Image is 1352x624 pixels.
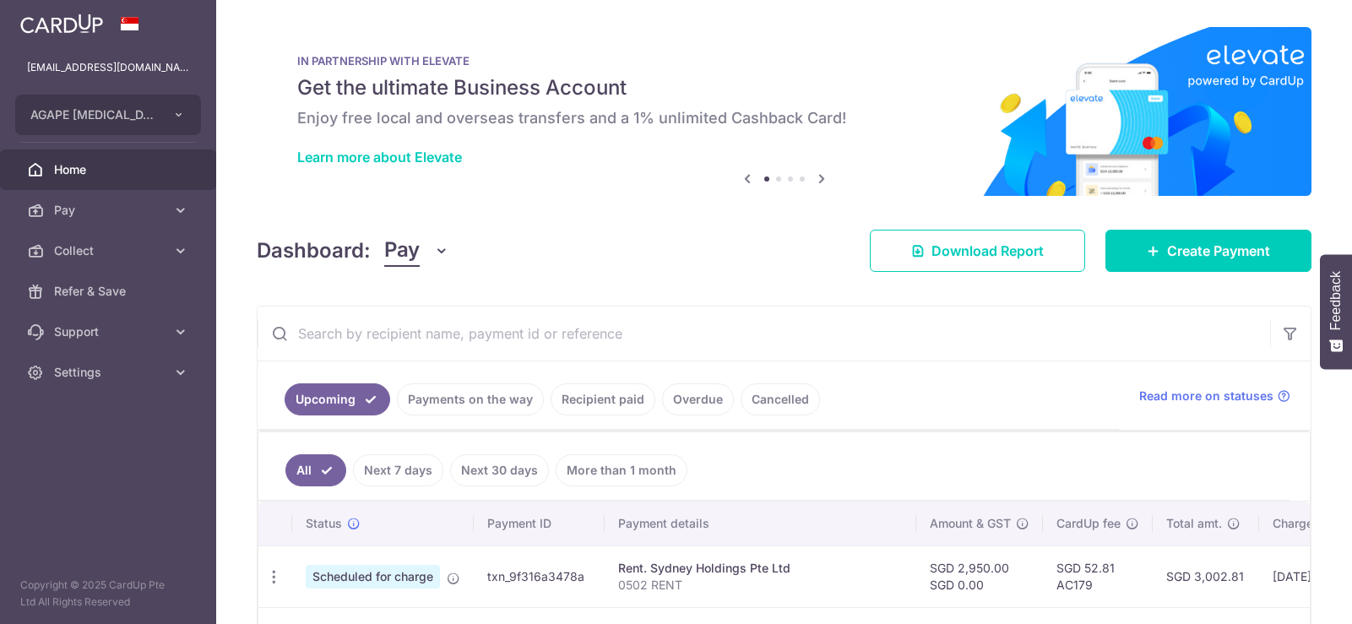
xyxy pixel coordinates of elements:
span: Status [306,515,342,532]
span: Settings [54,364,166,381]
p: 0502 RENT [618,577,903,594]
td: SGD 2,950.00 SGD 0.00 [916,545,1043,607]
button: AGAPE [MEDICAL_DATA] CLINIC PTE. LTD. [15,95,201,135]
span: CardUp fee [1056,515,1121,532]
button: Pay [384,235,449,267]
span: Create Payment [1167,241,1270,261]
a: Read more on statuses [1139,388,1290,404]
span: Feedback [1328,271,1344,330]
td: txn_9f316a3478a [474,545,605,607]
p: [EMAIL_ADDRESS][DOMAIN_NAME] [27,59,189,76]
span: Refer & Save [54,283,166,300]
a: Create Payment [1105,230,1311,272]
td: SGD 52.81 AC179 [1043,545,1153,607]
a: Learn more about Elevate [297,149,462,165]
iframe: Opens a widget where you can find more information [1244,573,1335,616]
a: Download Report [870,230,1085,272]
a: Cancelled [741,383,820,415]
button: Feedback - Show survey [1320,254,1352,369]
div: Rent. Sydney Holdings Pte Ltd [618,560,903,577]
th: Payment ID [474,502,605,545]
span: Read more on statuses [1139,388,1273,404]
span: Charge date [1273,515,1342,532]
span: Amount & GST [930,515,1011,532]
a: Recipient paid [551,383,655,415]
img: CardUp [20,14,103,34]
span: Pay [54,202,166,219]
a: More than 1 month [556,454,687,486]
a: Next 7 days [353,454,443,486]
h6: Enjoy free local and overseas transfers and a 1% unlimited Cashback Card! [297,108,1271,128]
a: Overdue [662,383,734,415]
span: Pay [384,235,420,267]
th: Payment details [605,502,916,545]
h4: Dashboard: [257,236,371,266]
span: Scheduled for charge [306,565,440,589]
p: IN PARTNERSHIP WITH ELEVATE [297,54,1271,68]
td: SGD 3,002.81 [1153,545,1259,607]
input: Search by recipient name, payment id or reference [258,307,1270,361]
span: Support [54,323,166,340]
a: Upcoming [285,383,390,415]
a: Next 30 days [450,454,549,486]
span: Collect [54,242,166,259]
span: AGAPE [MEDICAL_DATA] CLINIC PTE. LTD. [30,106,155,123]
img: Renovation banner [257,27,1311,196]
span: Download Report [931,241,1044,261]
h5: Get the ultimate Business Account [297,74,1271,101]
span: Home [54,161,166,178]
span: Total amt. [1166,515,1222,532]
a: All [285,454,346,486]
a: Payments on the way [397,383,544,415]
